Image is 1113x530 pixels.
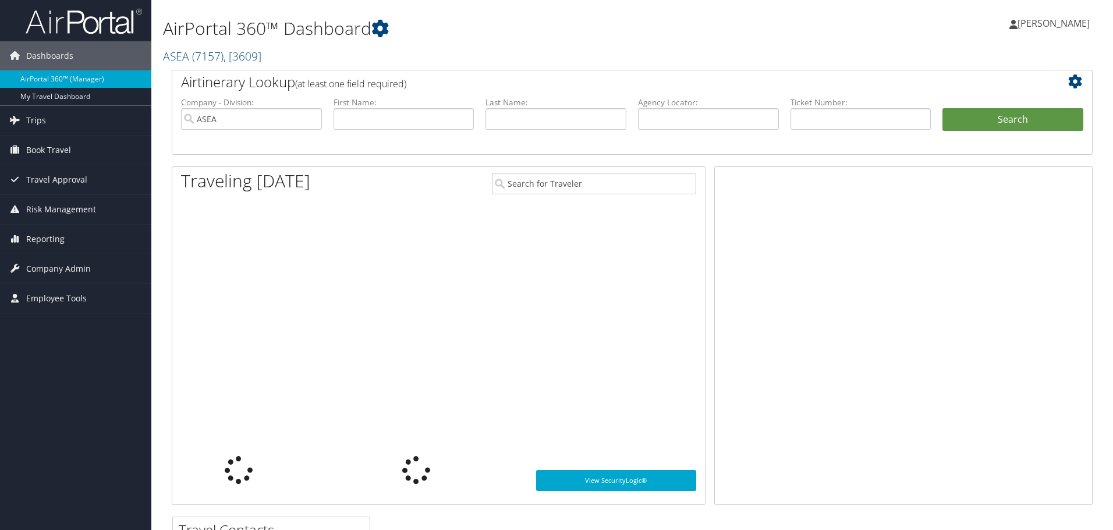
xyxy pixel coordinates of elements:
[26,165,87,194] span: Travel Approval
[485,97,626,108] label: Last Name:
[1009,6,1101,41] a: [PERSON_NAME]
[295,77,406,90] span: (at least one field required)
[181,72,1006,92] h2: Airtinerary Lookup
[334,97,474,108] label: First Name:
[163,16,789,41] h1: AirPortal 360™ Dashboard
[26,284,87,313] span: Employee Tools
[791,97,931,108] label: Ticket Number:
[536,470,696,491] a: View SecurityLogic®
[638,97,779,108] label: Agency Locator:
[26,8,142,35] img: airportal-logo.png
[181,97,322,108] label: Company - Division:
[26,136,71,165] span: Book Travel
[1018,17,1090,30] span: [PERSON_NAME]
[26,41,73,70] span: Dashboards
[492,173,696,194] input: Search for Traveler
[26,106,46,135] span: Trips
[224,48,261,64] span: , [ 3609 ]
[181,169,310,193] h1: Traveling [DATE]
[26,225,65,254] span: Reporting
[192,48,224,64] span: ( 7157 )
[26,254,91,283] span: Company Admin
[942,108,1083,131] button: Search
[26,195,96,224] span: Risk Management
[163,48,261,64] a: ASEA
